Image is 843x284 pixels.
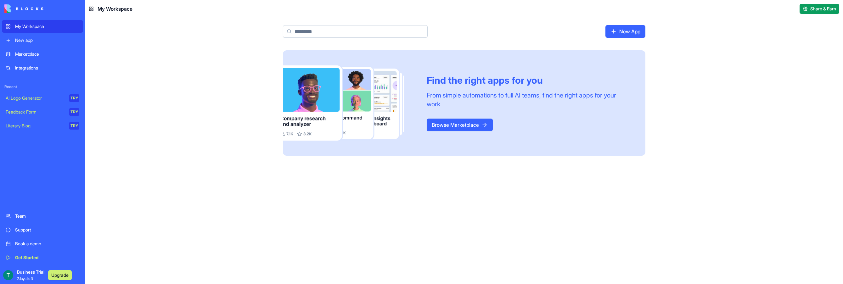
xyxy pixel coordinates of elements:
a: Team [2,210,83,222]
img: ACg8ocIWOjr7GOQfMiqh86gS0z1GZsM58DZY6Gg7hnTwp0f97ZTjuA=s96-c [3,270,13,280]
div: From simple automations to full AI teams, find the right apps for your work [427,91,630,109]
div: TRY [69,94,79,102]
span: Recent [2,84,83,89]
img: Frame_181_egmpey.png [283,65,417,141]
div: My Workspace [15,23,79,30]
button: Share & Earn [800,4,839,14]
span: 7 days left [17,276,33,281]
a: Book a demo [2,237,83,250]
a: My Workspace [2,20,83,33]
a: Browse Marketplace [427,119,493,131]
a: New App [605,25,645,38]
a: AI Logo GeneratorTRY [2,92,83,104]
a: Literary BlogTRY [2,120,83,132]
span: My Workspace [98,5,132,13]
span: Share & Earn [810,6,836,12]
div: AI Logo Generator [6,95,65,101]
div: Marketplace [15,51,79,57]
button: Upgrade [48,270,72,280]
div: Book a demo [15,241,79,247]
a: Integrations [2,62,83,74]
div: Feedback Form [6,109,65,115]
a: Feedback FormTRY [2,106,83,118]
div: TRY [69,122,79,130]
div: TRY [69,108,79,116]
a: Get Started [2,251,83,264]
span: Business Trial [17,269,44,281]
div: Integrations [15,65,79,71]
a: Support [2,224,83,236]
div: Get Started [15,254,79,261]
div: Literary Blog [6,123,65,129]
a: New app [2,34,83,47]
img: logo [4,4,43,13]
div: New app [15,37,79,43]
div: Team [15,213,79,219]
a: Marketplace [2,48,83,60]
div: Find the right apps for you [427,75,630,86]
div: Support [15,227,79,233]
